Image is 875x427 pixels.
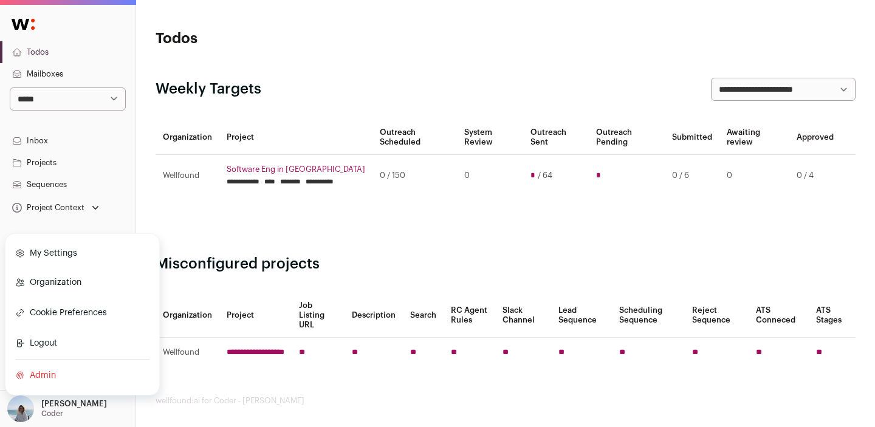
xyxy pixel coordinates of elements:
[15,240,149,267] a: My Settings
[15,298,149,327] a: Cookie Preferences
[41,399,107,409] p: [PERSON_NAME]
[156,29,389,49] h1: Todos
[551,293,612,338] th: Lead Sequence
[7,395,34,422] img: 11561648-medium_jpg
[156,254,856,274] h2: Misconfigured projects
[156,80,261,99] h2: Weekly Targets
[612,293,685,338] th: Scheduling Sequence
[372,155,457,197] td: 0 / 150
[156,155,219,197] td: Wellfound
[15,362,149,389] a: Admin
[156,396,856,406] footer: wellfound:ai for Coder - [PERSON_NAME]
[219,293,292,338] th: Project
[809,293,856,338] th: ATS Stages
[15,330,149,357] button: Logout
[719,120,789,155] th: Awaiting review
[156,338,219,367] td: Wellfound
[589,120,665,155] th: Outreach Pending
[538,171,552,180] span: / 64
[665,120,719,155] th: Submitted
[292,293,345,338] th: Job Listing URL
[345,293,403,338] th: Description
[5,395,109,422] button: Open dropdown
[789,155,841,197] td: 0 / 4
[685,293,748,338] th: Reject Sequence
[749,293,809,338] th: ATS Conneced
[10,199,101,216] button: Open dropdown
[219,120,372,155] th: Project
[789,120,841,155] th: Approved
[15,269,149,296] a: Organization
[665,155,719,197] td: 0 / 6
[41,409,63,418] p: Coder
[403,293,444,338] th: Search
[227,165,365,174] a: Software Eng in [GEOGRAPHIC_DATA]
[156,293,219,338] th: Organization
[444,293,496,338] th: RC Agent Rules
[5,12,41,36] img: Wellfound
[719,155,789,197] td: 0
[372,120,457,155] th: Outreach Scheduled
[156,120,219,155] th: Organization
[10,203,84,213] div: Project Context
[495,293,551,338] th: Slack Channel
[457,155,523,197] td: 0
[457,120,523,155] th: System Review
[523,120,589,155] th: Outreach Sent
